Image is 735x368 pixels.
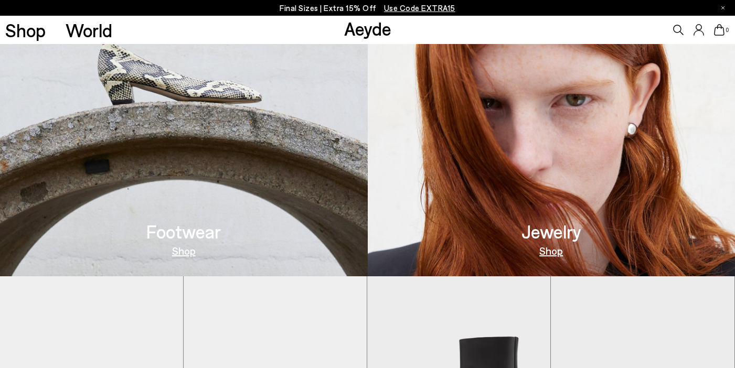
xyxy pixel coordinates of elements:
[344,17,391,39] a: Aeyde
[714,24,725,36] a: 0
[539,245,563,256] a: Shop
[280,2,455,15] p: Final Sizes | Extra 15% Off
[384,3,455,13] span: Navigate to /collections/ss25-final-sizes
[146,222,221,241] h3: Footwear
[5,21,46,39] a: Shop
[66,21,112,39] a: World
[172,245,196,256] a: Shop
[725,27,730,33] span: 0
[521,222,581,241] h3: Jewelry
